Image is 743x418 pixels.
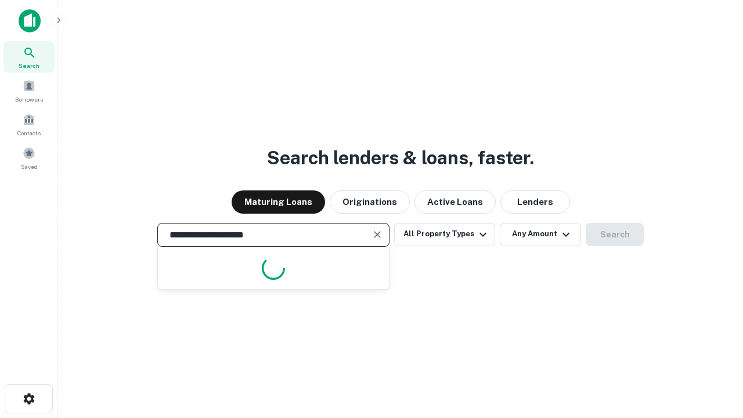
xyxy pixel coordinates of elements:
[500,190,570,214] button: Lenders
[414,190,496,214] button: Active Loans
[17,128,41,138] span: Contacts
[3,142,55,174] a: Saved
[267,144,534,172] h3: Search lenders & loans, faster.
[500,223,581,246] button: Any Amount
[394,223,495,246] button: All Property Types
[21,162,38,171] span: Saved
[685,325,743,381] iframe: Chat Widget
[3,109,55,140] a: Contacts
[15,95,43,104] span: Borrowers
[232,190,325,214] button: Maturing Loans
[3,75,55,106] a: Borrowers
[330,190,410,214] button: Originations
[19,61,39,70] span: Search
[369,226,385,243] button: Clear
[19,9,41,33] img: capitalize-icon.png
[3,41,55,73] a: Search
